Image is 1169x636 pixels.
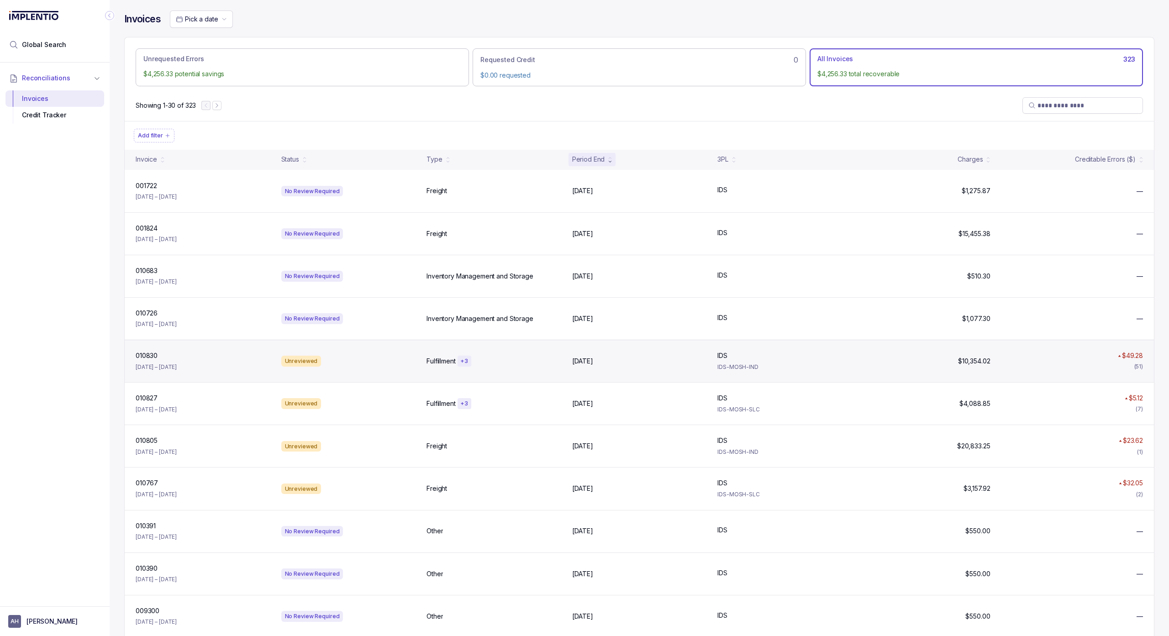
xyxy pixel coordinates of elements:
p: [PERSON_NAME] [26,617,78,626]
div: No Review Required [281,611,343,622]
p: Other [427,526,443,536]
div: Collapse Icon [104,10,115,21]
p: [DATE] [572,272,593,281]
p: [DATE] – [DATE] [136,575,177,584]
p: IDS [717,611,727,620]
p: 010726 [136,309,158,318]
p: Fulfillment [427,357,455,366]
div: (2) [1136,490,1143,499]
p: Freight [427,186,447,195]
p: 001824 [136,224,158,233]
p: $5.12 [1129,394,1143,403]
div: Period End [572,155,605,164]
p: IDS [717,271,727,280]
p: $3,157.92 [964,484,990,493]
span: — [1137,569,1143,578]
div: Unreviewed [281,441,321,452]
p: [DATE] [572,399,593,408]
div: Unreviewed [281,398,321,409]
span: — [1137,612,1143,621]
p: IDS [717,478,727,488]
div: Unreviewed [281,356,321,367]
img: red pointer upwards [1125,397,1127,399]
div: Remaining page entries [136,101,196,110]
p: IDS [717,436,727,445]
div: No Review Required [281,228,343,239]
p: $1,077.30 [962,314,990,323]
p: $32.05 [1123,478,1143,488]
p: Freight [427,229,447,238]
p: IDS-MOSH-SLC [717,405,852,414]
span: — [1137,527,1143,536]
span: Reconciliations [22,74,70,83]
span: — [1137,229,1143,238]
div: (51) [1134,362,1143,371]
p: IDS [717,394,727,403]
p: [DATE] – [DATE] [136,405,177,414]
div: Credit Tracker [13,107,97,123]
p: $49.28 [1122,351,1143,360]
p: All Invoices [817,54,853,63]
ul: Action Tab Group [136,48,1143,86]
p: $10,354.02 [958,357,990,366]
p: Add filter [138,131,163,140]
span: User initials [8,615,21,628]
p: [DATE] [572,314,593,323]
span: — [1137,272,1143,281]
div: No Review Required [281,526,343,537]
p: Inventory Management and Storage [427,314,533,323]
p: $20,833.25 [957,442,990,451]
p: Freight [427,484,447,493]
p: $23.62 [1123,436,1143,445]
p: [DATE] [572,186,593,195]
div: Creditable Errors ($) [1075,155,1136,164]
div: Reconciliations [5,89,104,126]
p: [DATE] – [DATE] [136,235,177,244]
p: $15,455.38 [958,229,990,238]
span: Global Search [22,40,66,49]
span: — [1137,187,1143,196]
div: Type [427,155,442,164]
button: Date Range Picker [170,11,233,28]
p: IDS-MOSH-IND [717,363,852,372]
p: [DATE] [572,229,593,238]
p: $550.00 [965,569,990,578]
p: [DATE] [572,526,593,536]
div: 0 [480,54,798,65]
p: + 3 [460,400,469,407]
p: 010683 [136,266,158,275]
p: [DATE] – [DATE] [136,320,177,329]
p: IDS [717,228,727,237]
ul: Filter Group [134,129,1145,142]
div: No Review Required [281,568,343,579]
p: Fulfillment [427,399,455,408]
p: 009300 [136,606,159,615]
p: Other [427,569,443,578]
img: red pointer upwards [1118,355,1121,357]
p: + 3 [460,357,469,365]
p: $510.30 [967,272,990,281]
search: Date Range Picker [176,15,218,24]
div: (1) [1137,447,1143,457]
p: [DATE] – [DATE] [136,277,177,286]
p: IDS [717,313,727,322]
p: IDS-MOSH-SLC [717,490,852,499]
p: 010391 [136,521,156,531]
p: IDS [717,351,727,360]
button: Reconciliations [5,68,104,88]
p: Inventory Management and Storage [427,272,533,281]
p: Other [427,612,443,621]
p: IDS [717,185,727,194]
p: Showing 1-30 of 323 [136,101,196,110]
h6: 323 [1123,56,1135,63]
p: Freight [427,442,447,451]
p: [DATE] – [DATE] [136,447,177,457]
p: Requested Credit [480,55,535,64]
p: IDS [717,568,727,578]
p: [DATE] – [DATE] [136,532,177,541]
p: $0.00 requested [480,71,798,80]
div: No Review Required [281,313,343,324]
div: Unreviewed [281,484,321,494]
div: Charges [958,155,983,164]
p: [DATE] – [DATE] [136,192,177,201]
